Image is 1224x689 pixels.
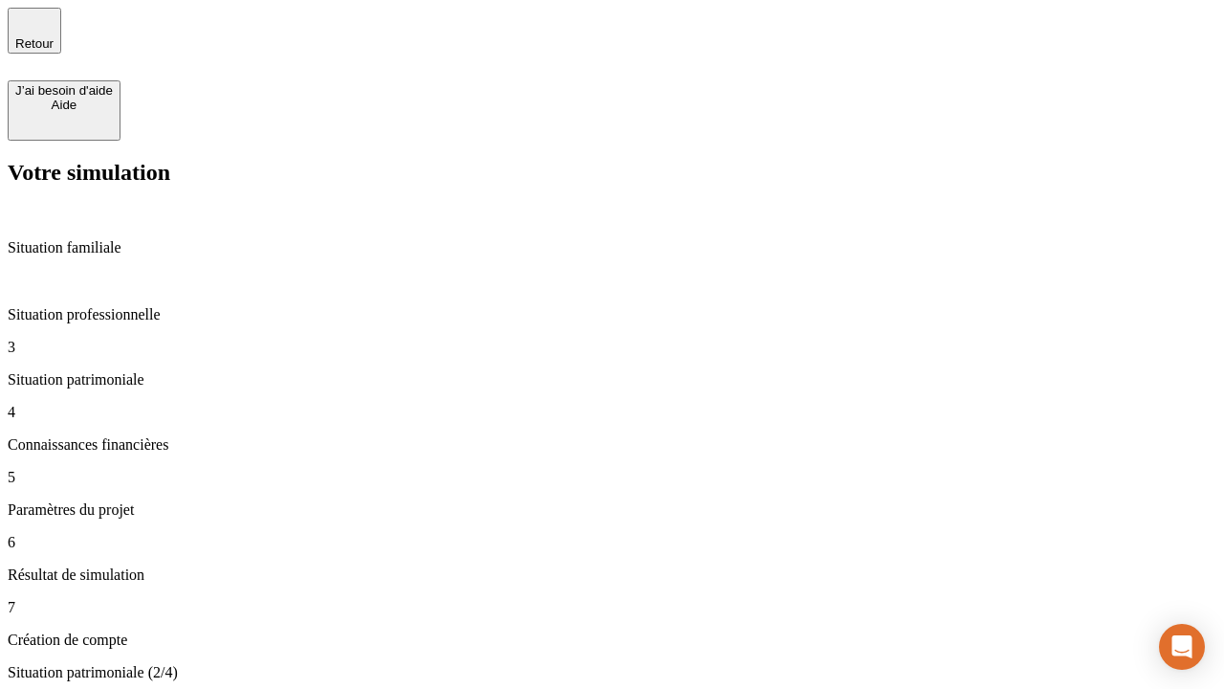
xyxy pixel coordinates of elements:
button: Retour [8,8,61,54]
p: Situation patrimoniale (2/4) [8,664,1216,681]
p: 4 [8,404,1216,421]
div: J’ai besoin d'aide [15,83,113,98]
p: 6 [8,534,1216,551]
p: Résultat de simulation [8,567,1216,584]
p: Situation familiale [8,239,1216,256]
p: Connaissances financières [8,436,1216,454]
div: Open Intercom Messenger [1159,624,1205,670]
p: 3 [8,339,1216,356]
h2: Votre simulation [8,160,1216,186]
p: Paramètres du projet [8,501,1216,519]
div: Aide [15,98,113,112]
button: J’ai besoin d'aideAide [8,80,120,141]
p: Situation patrimoniale [8,371,1216,389]
p: 5 [8,469,1216,486]
p: Création de compte [8,632,1216,649]
p: 7 [8,599,1216,616]
span: Retour [15,36,54,51]
p: Situation professionnelle [8,306,1216,323]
